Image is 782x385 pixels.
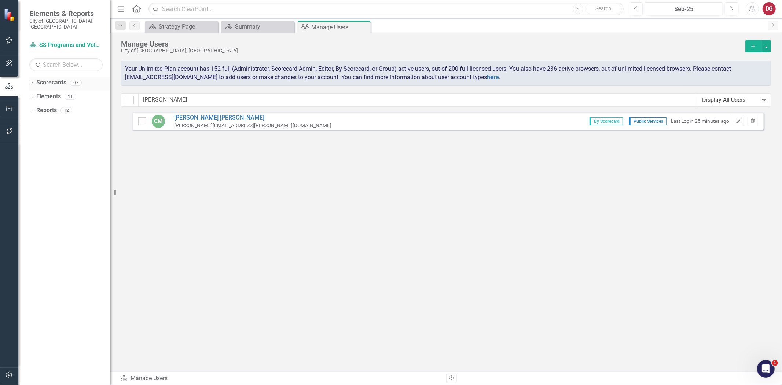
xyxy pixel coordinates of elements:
[29,18,103,30] small: City of [GEOGRAPHIC_DATA], [GEOGRAPHIC_DATA]
[36,92,61,101] a: Elements
[590,117,623,125] span: By Scorecard
[235,22,293,31] div: Summary
[29,58,103,71] input: Search Below...
[152,115,165,128] div: CM
[121,40,742,48] div: Manage Users
[223,22,293,31] a: Summary
[763,2,776,15] button: DG
[645,2,723,15] button: Sep-25
[585,4,622,14] button: Search
[702,96,758,104] div: Display All Users
[29,41,103,49] a: SS Programs and Volunteers
[120,374,441,383] div: Manage Users
[36,106,57,115] a: Reports
[125,65,731,81] span: Your Unlimited Plan account has 152 full (Administrator, Scorecard Admin, Editor, By Scorecard, o...
[65,93,76,100] div: 11
[70,80,82,86] div: 97
[138,93,697,107] input: Filter Users...
[629,117,667,125] span: Public Services
[174,114,331,122] a: [PERSON_NAME] [PERSON_NAME]
[311,23,369,32] div: Manage Users
[60,107,72,114] div: 12
[647,5,720,14] div: Sep-25
[36,78,66,87] a: Scorecards
[772,360,778,366] span: 1
[595,5,611,11] span: Search
[159,22,216,31] div: Strategy Page
[487,74,499,81] a: here
[148,3,624,15] input: Search ClearPoint...
[147,22,216,31] a: Strategy Page
[757,360,775,378] iframe: Intercom live chat
[121,48,742,54] div: City of [GEOGRAPHIC_DATA], [GEOGRAPHIC_DATA]
[4,8,16,21] img: ClearPoint Strategy
[174,122,331,129] div: [PERSON_NAME][EMAIL_ADDRESS][PERSON_NAME][DOMAIN_NAME]
[671,118,729,125] div: Last Login 25 minutes ago
[29,9,103,18] span: Elements & Reports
